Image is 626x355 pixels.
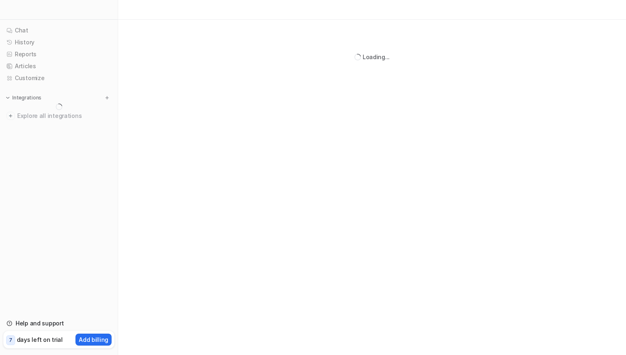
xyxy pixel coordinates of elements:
a: Chat [3,25,114,36]
span: Explore all integrations [17,109,111,122]
button: Add billing [75,334,112,346]
a: Reports [3,48,114,60]
a: Explore all integrations [3,110,114,122]
p: 7 [9,337,12,344]
img: menu_add.svg [104,95,110,101]
p: Integrations [12,95,41,101]
div: Loading... [363,53,390,61]
button: Integrations [3,94,44,102]
p: Add billing [79,335,108,344]
p: days left on trial [17,335,63,344]
a: Customize [3,72,114,84]
a: History [3,37,114,48]
a: Help and support [3,318,114,329]
a: Articles [3,60,114,72]
img: expand menu [5,95,11,101]
img: explore all integrations [7,112,15,120]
